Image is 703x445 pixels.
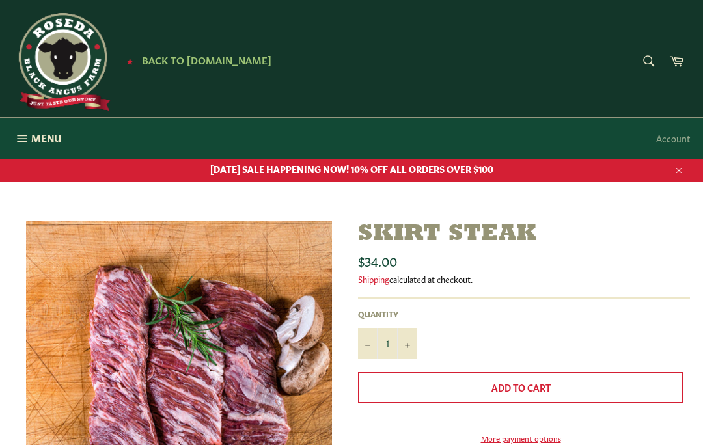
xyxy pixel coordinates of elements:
[31,131,61,144] span: Menu
[650,119,696,157] a: Account
[358,308,417,319] label: Quantity
[358,251,397,269] span: $34.00
[358,372,683,403] button: Add to Cart
[358,273,389,285] a: Shipping
[13,13,111,111] img: Roseda Beef
[397,328,417,359] button: Increase item quantity by one
[120,55,271,66] a: ★ Back to [DOMAIN_NAME]
[126,55,133,66] span: ★
[142,53,271,66] span: Back to [DOMAIN_NAME]
[358,273,690,285] div: calculated at checkout.
[358,221,690,249] h1: Skirt Steak
[491,381,551,394] span: Add to Cart
[358,328,378,359] button: Reduce item quantity by one
[358,433,683,444] a: More payment options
